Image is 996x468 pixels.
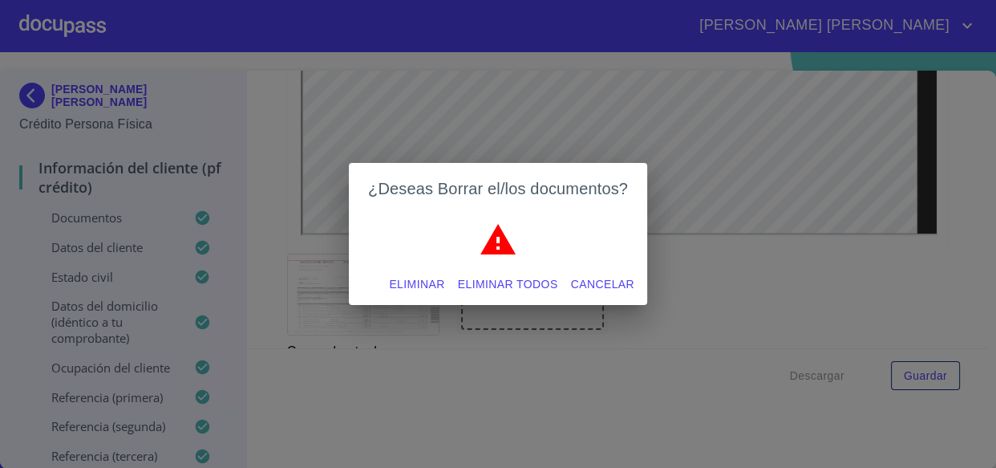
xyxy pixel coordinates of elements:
h2: ¿Deseas Borrar el/los documentos? [368,176,628,201]
button: Eliminar [383,270,451,299]
span: Eliminar [389,275,444,295]
span: Cancelar [571,275,634,295]
button: Eliminar todos [451,270,565,299]
span: Eliminar todos [458,275,558,295]
button: Cancelar [565,270,641,299]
